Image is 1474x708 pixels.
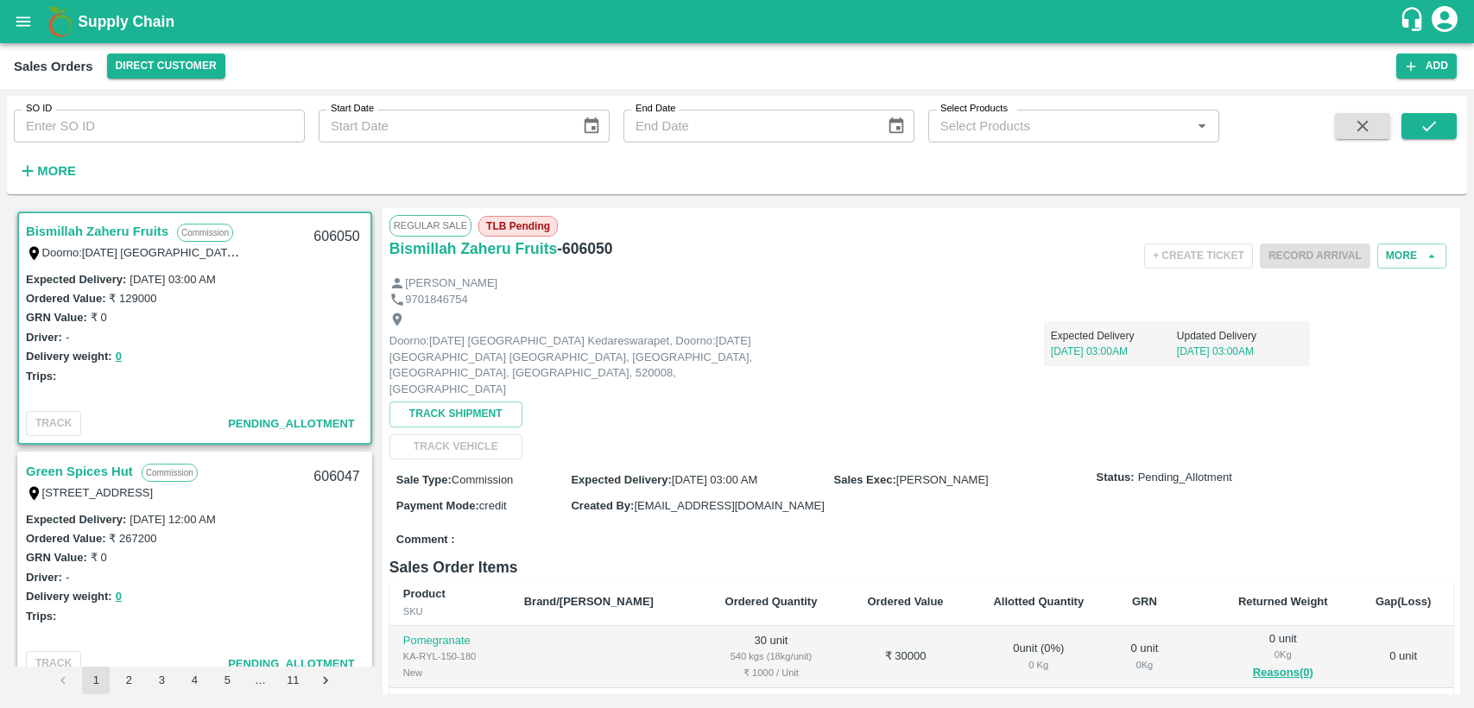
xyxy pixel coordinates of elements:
button: Go to page 4 [180,667,208,694]
b: Gap(Loss) [1376,595,1431,608]
span: Commission [452,473,514,486]
a: Bismillah Zaheru Fruits [389,237,557,261]
button: Reasons(0) [1226,663,1339,683]
button: 0 [116,587,122,607]
div: 0 Kg [1226,647,1339,662]
a: Bismillah Zaheru Fruits [26,220,168,243]
button: Choose date [575,110,608,142]
button: Select DC [107,54,225,79]
button: More [1377,243,1446,269]
span: TLB Pending [478,216,558,237]
input: Select Products [933,115,1186,137]
strong: More [37,164,76,178]
div: 0 Kg [982,657,1096,673]
label: Created By : [571,499,634,512]
label: Driver: [26,331,62,344]
label: End Date [636,102,675,116]
input: End Date [623,110,873,142]
label: Sale Type : [396,473,452,486]
label: ₹ 0 [91,311,107,324]
b: Supply Chain [78,13,174,30]
label: ₹ 0 [91,551,107,564]
div: Sales Orders [14,55,93,78]
button: Track Shipment [389,401,522,427]
label: Sales Exec : [834,473,896,486]
div: customer-support [1399,6,1429,37]
b: Product [403,587,446,600]
label: Delivery weight: [26,350,112,363]
div: SKU [403,604,497,619]
label: Expected Delivery : [26,513,126,526]
label: [DATE] 12:00 AM [130,513,215,526]
button: Go to page 11 [279,667,307,694]
label: Payment Mode : [396,499,479,512]
span: Please dispatch the trip before ending [1260,248,1370,262]
button: Go to page 3 [148,667,175,694]
p: Pomegranate [403,633,497,649]
label: Expected Delivery : [571,473,671,486]
b: Ordered Quantity [725,595,818,608]
img: logo [43,4,78,39]
p: Commission [142,464,198,482]
h6: - 606050 [557,237,612,261]
div: New [403,665,497,680]
p: [PERSON_NAME] [405,275,497,292]
label: ₹ 129000 [109,292,156,305]
div: 540 kgs (18kg/unit) [713,648,830,664]
label: GRN Value: [26,311,87,324]
td: 30 unit [699,626,844,689]
div: 606047 [303,457,370,497]
td: 0 unit [1353,626,1453,689]
button: Choose date [880,110,913,142]
label: Trips: [26,610,56,623]
div: 0 unit [1123,641,1166,673]
span: Pending_Allotment [1138,470,1232,486]
label: [DATE] 03:00 AM [130,273,215,286]
label: Select Products [940,102,1008,116]
label: Trips: [26,370,56,382]
label: Ordered Value: [26,532,105,545]
button: open drawer [3,2,43,41]
span: Pending_Allotment [228,657,355,670]
div: account of current user [1429,3,1460,40]
button: 0 [116,347,122,367]
label: ₹ 267200 [109,532,156,545]
input: Start Date [319,110,568,142]
label: Doorno:[DATE] [GEOGRAPHIC_DATA] Kedareswarapet, Doorno:[DATE] [GEOGRAPHIC_DATA] [GEOGRAPHIC_DATA]... [42,245,1180,259]
p: [DATE] 03:00AM [1051,344,1177,359]
a: Green Spices Hut [26,460,133,483]
b: GRN [1132,595,1157,608]
h6: Sales Order Items [389,555,1453,579]
button: Go to page 5 [213,667,241,694]
span: [EMAIL_ADDRESS][DOMAIN_NAME] [634,499,824,512]
label: - [66,571,69,584]
div: 0 Kg [1123,657,1166,673]
span: [PERSON_NAME] [896,473,989,486]
label: [STREET_ADDRESS] [42,486,154,499]
p: Updated Delivery [1177,328,1303,344]
nav: pagination navigation [47,667,342,694]
label: - [66,331,69,344]
td: ₹ 30000 [843,626,967,689]
span: credit [479,499,507,512]
button: Open [1191,115,1213,137]
div: ₹ 1000 / Unit [713,665,830,680]
label: Expected Delivery : [26,273,126,286]
label: Status: [1097,470,1135,486]
button: Go to page 2 [115,667,142,694]
p: Commission [177,224,233,242]
button: Go to next page [312,667,339,694]
label: Delivery weight: [26,590,112,603]
div: 0 unit [1226,631,1339,683]
div: 606050 [303,217,370,257]
p: Expected Delivery [1051,328,1177,344]
input: Enter SO ID [14,110,305,142]
b: Allotted Quantity [993,595,1084,608]
label: SO ID [26,102,52,116]
div: 0 unit ( 0 %) [982,641,1096,673]
label: Start Date [331,102,374,116]
a: Supply Chain [78,9,1399,34]
label: Driver: [26,571,62,584]
b: Brand/[PERSON_NAME] [524,595,654,608]
button: More [14,156,80,186]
